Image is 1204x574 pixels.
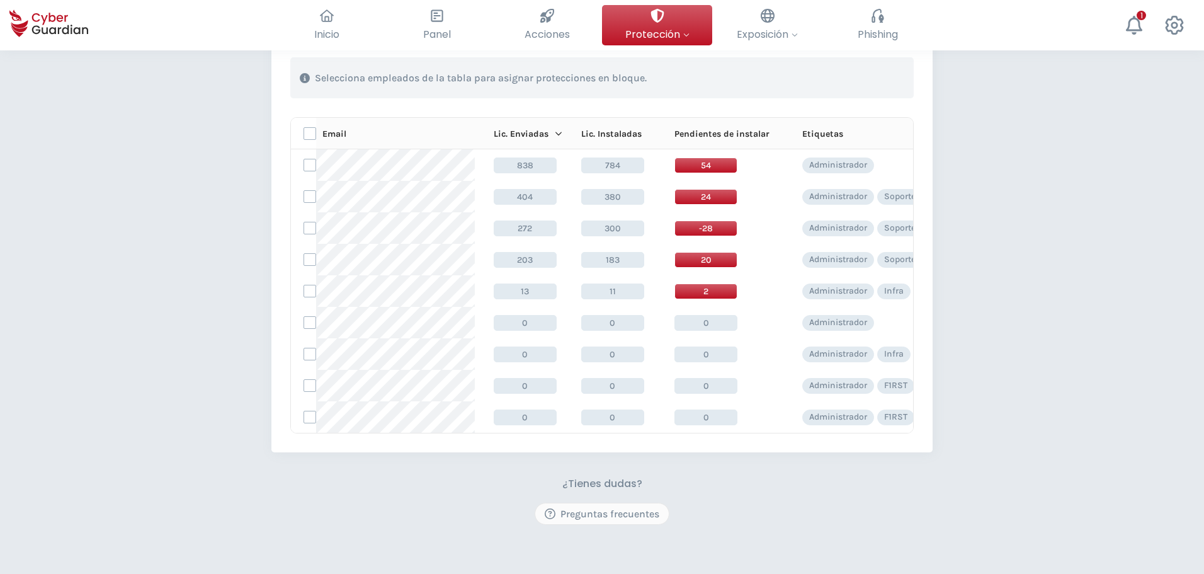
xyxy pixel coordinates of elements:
[581,127,656,141] div: Lic. Instaladas
[674,158,737,173] span: 54
[581,315,644,331] span: 0
[322,127,475,141] div: Email
[884,348,904,360] p: Infra
[494,252,557,268] span: 203
[809,191,867,202] p: Administrador
[581,158,644,173] span: 784
[674,252,737,268] span: 20
[737,26,798,42] span: Exposición
[494,284,557,299] span: 13
[315,72,647,84] p: Selecciona empleados de la tabla para asignar protecciones en bloque.
[581,189,644,205] span: 380
[271,5,382,45] button: Inicio
[423,26,451,42] span: Panel
[581,221,644,236] span: 300
[581,347,644,362] span: 0
[809,254,867,265] p: Administrador
[494,347,557,362] span: 0
[494,315,557,331] span: 0
[492,5,602,45] button: Acciones
[884,380,907,391] p: F1RST
[802,127,923,141] div: Etiquetas
[884,285,904,297] p: Infra
[314,26,339,42] span: Inicio
[674,410,737,425] span: 0
[674,378,737,394] span: 0
[674,315,737,331] span: 0
[382,5,492,45] button: Panel
[674,221,737,236] span: -28
[674,347,737,362] span: 0
[535,503,669,525] button: Preguntas frecuentes
[809,380,867,391] p: Administrador
[562,478,642,490] h3: ¿Tienes dudas?
[525,26,570,42] span: Acciones
[494,127,562,141] div: Lic. Enviadas
[884,411,907,423] p: F1RST
[545,507,659,522] div: Preguntas frecuentes
[809,411,867,423] p: Administrador
[712,5,822,45] button: Exposición
[494,221,557,236] span: 272
[581,378,644,394] span: 0
[809,222,867,234] p: Administrador
[674,284,737,299] span: 2
[809,317,867,328] p: Administrador
[884,222,916,234] p: Soporte
[884,254,916,265] p: Soporte
[822,5,933,45] button: Phishing
[674,127,783,141] div: Pendientes de instalar
[581,252,644,268] span: 183
[494,410,557,425] span: 0
[858,26,898,42] span: Phishing
[1137,11,1146,20] div: 1
[809,159,867,171] p: Administrador
[809,285,867,297] p: Administrador
[674,189,737,205] span: 24
[581,284,644,299] span: 11
[625,26,690,42] span: Protección
[494,378,557,394] span: 0
[602,5,712,45] button: Protección
[494,158,557,173] span: 838
[581,410,644,425] span: 0
[809,348,867,360] p: Administrador
[494,189,557,205] span: 404
[884,191,916,202] p: Soporte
